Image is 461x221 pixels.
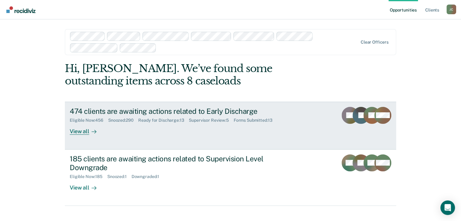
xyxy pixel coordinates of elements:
div: Snoozed : 290 [108,118,139,123]
div: Clear officers [361,40,389,45]
div: 474 clients are awaiting actions related to Early Discharge [70,107,282,116]
div: 185 clients are awaiting actions related to Supervision Level Downgrade [70,154,282,172]
div: View all [70,179,104,191]
div: J C [446,5,456,14]
div: Eligible Now : 456 [70,118,108,123]
div: Forms Submitted : 13 [234,118,277,123]
div: Snoozed : 1 [107,174,132,179]
div: Ready for Discharge : 13 [138,118,189,123]
div: Eligible Now : 185 [70,174,107,179]
div: Supervisor Review : 5 [189,118,233,123]
div: Open Intercom Messenger [440,200,455,215]
img: Recidiviz [6,6,35,13]
div: Downgraded : 1 [132,174,164,179]
button: Profile dropdown button [446,5,456,14]
div: Hi, [PERSON_NAME]. We’ve found some outstanding items across 8 caseloads [65,62,330,87]
a: 185 clients are awaiting actions related to Supervision Level DowngradeEligible Now:185Snoozed:1D... [65,150,396,206]
a: 474 clients are awaiting actions related to Early DischargeEligible Now:456Snoozed:290Ready for D... [65,102,396,150]
div: View all [70,123,104,135]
